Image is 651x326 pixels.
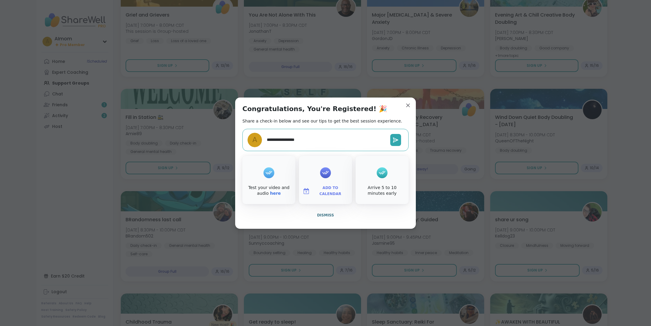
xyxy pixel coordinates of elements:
[242,105,387,113] h1: Congratulations, You're Registered! 🎉
[244,185,294,197] div: Test your video and audio
[252,135,257,145] span: A
[357,185,407,197] div: Arrive 5 to 10 minutes early
[270,191,281,196] a: here
[317,213,334,217] span: Dismiss
[303,188,310,195] img: ShareWell Logomark
[312,185,348,197] span: Add to Calendar
[242,118,402,124] h2: Share a check-in below and see our tips to get the best session experience.
[300,185,351,197] button: Add to Calendar
[242,209,409,222] button: Dismiss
